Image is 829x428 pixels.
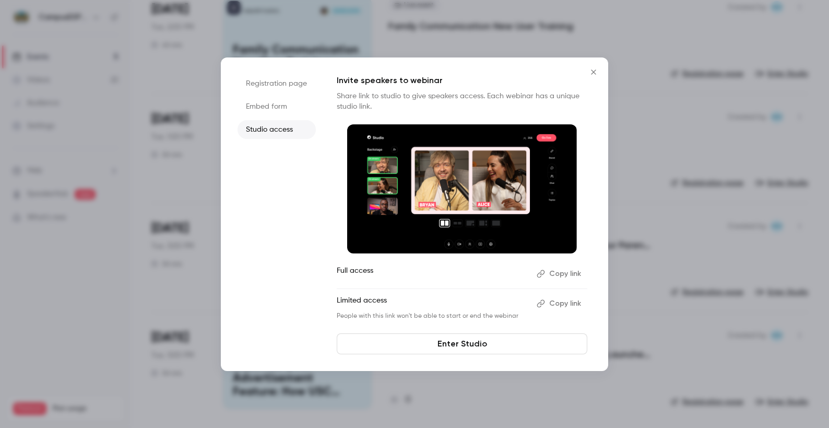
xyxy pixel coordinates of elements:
[337,91,587,112] p: Share link to studio to give speakers access. Each webinar has a unique studio link.
[337,312,528,320] p: People with this link won't be able to start or end the webinar
[337,74,587,87] p: Invite speakers to webinar
[532,265,587,282] button: Copy link
[583,62,604,83] button: Close
[238,120,316,139] li: Studio access
[337,333,587,354] a: Enter Studio
[238,74,316,93] li: Registration page
[337,265,528,282] p: Full access
[337,295,528,312] p: Limited access
[238,97,316,116] li: Embed form
[532,295,587,312] button: Copy link
[347,124,577,254] img: Invite speakers to webinar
